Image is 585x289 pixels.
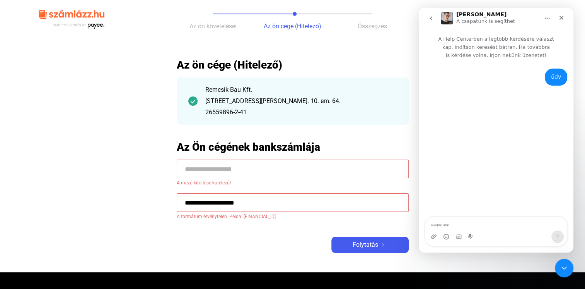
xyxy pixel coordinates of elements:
span: A formátum érvénytelen. Példa: [FINANCIAL_ID] [177,212,409,221]
span: Az ön követelései [189,22,237,30]
h2: Az Ön cégének bankszámlája [177,140,409,154]
div: [STREET_ADDRESS][PERSON_NAME]. 10. em. 64. [205,96,397,106]
div: Remcsik-Bau Kft. [205,85,397,95]
h2: Az ön cége (Hitelező) [177,58,409,72]
img: arrow-right-white [378,243,387,247]
img: szamlazzhu-logo [39,7,104,32]
span: Folytatás [353,240,378,249]
button: Folytatásarrow-right-white [331,237,409,253]
img: checkmark-darker-green-circle [188,96,198,106]
span: A mező kitöltése kötelező! [177,178,409,188]
div: 26559896-2-41 [205,108,397,117]
iframe: Intercom live chat [419,8,573,253]
iframe: Intercom live chat [555,259,573,277]
span: Az ön cége (Hitelező) [264,22,321,30]
span: Összegzés [358,22,387,30]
